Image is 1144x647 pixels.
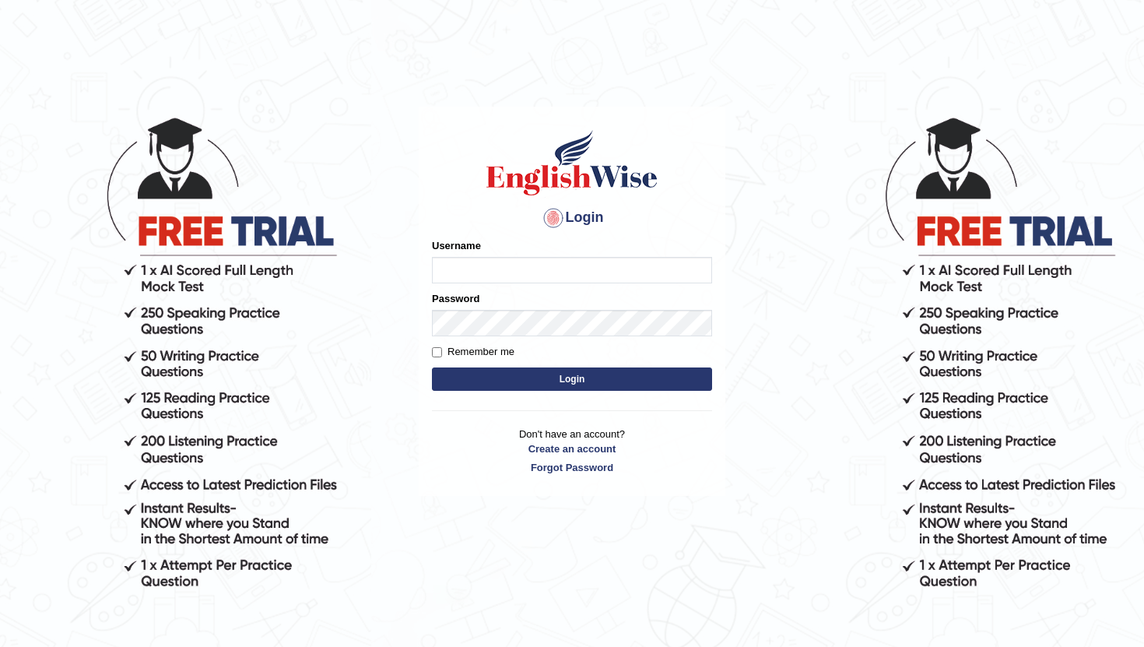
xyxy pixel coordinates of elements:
[432,441,712,456] a: Create an account
[432,347,442,357] input: Remember me
[432,238,481,253] label: Username
[432,206,712,230] h4: Login
[432,460,712,475] a: Forgot Password
[432,367,712,391] button: Login
[483,128,661,198] img: Logo of English Wise sign in for intelligent practice with AI
[432,344,514,360] label: Remember me
[432,427,712,475] p: Don't have an account?
[432,291,479,306] label: Password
